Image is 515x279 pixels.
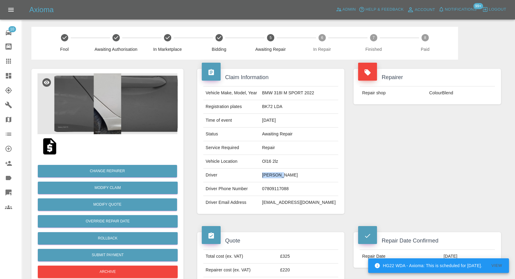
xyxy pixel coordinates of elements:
td: BMW 318I M SPORT 2022 [260,86,338,100]
button: Open drawer [4,2,18,17]
span: Help & Feedback [365,6,403,13]
td: Repair [260,141,338,155]
h4: Quote [202,237,340,245]
td: Awaiting Repair [260,127,338,141]
td: Repair shop [360,86,427,100]
span: Finished [350,46,397,52]
td: Driver [203,169,260,182]
text: 6 [321,36,323,40]
h4: Repairer [358,73,496,82]
td: Vehicle Location [203,155,260,169]
text: 5 [269,36,272,40]
img: 729c900b-58af-4c0d-91d8-8c0155828de0 [37,73,177,134]
span: In Repair [299,46,345,52]
td: £325 [278,250,338,263]
button: Archive [38,266,178,278]
span: Logout [489,6,506,13]
text: 8 [424,36,426,40]
span: 10 [8,26,16,32]
a: Account [405,5,437,15]
span: Fnol [41,46,88,52]
td: Registration plates [203,100,260,114]
button: Help & Feedback [357,5,405,14]
span: Awaiting Repair [247,46,294,52]
td: Service Required [203,141,260,155]
img: qt_1RyuOUA4aDea5wMjib5b7AKt [40,137,59,156]
td: Driver Phone Number [203,182,260,196]
td: ColourBlend [427,86,495,100]
h5: Axioma [29,5,54,15]
td: Repair Date [360,250,441,263]
td: [DATE] [260,114,338,127]
a: Admin [334,5,357,14]
h4: Repair Date Confirmed [358,237,496,245]
td: [EMAIL_ADDRESS][DOMAIN_NAME] [260,196,338,209]
a: Modify Claim [38,182,178,194]
td: Driver Email Address [203,196,260,209]
span: Bidding [196,46,242,52]
button: Override Repair Date [38,215,178,228]
span: Admin [343,6,356,13]
h4: Claim Information [202,73,340,82]
button: Modify Quote [38,198,177,211]
td: [PERSON_NAME] [260,169,338,182]
span: Notifications [445,6,477,13]
button: Rollback [38,232,178,245]
td: Total cost (ex. VAT) [203,250,278,263]
text: 7 [372,36,375,40]
td: Time of event [203,114,260,127]
td: Repairer cost (ex. VAT) [203,263,278,277]
button: Logout [481,5,508,14]
span: In Marketplace [144,46,191,52]
td: [DATE] [441,250,495,263]
span: Paid [402,46,448,52]
span: 99+ [473,3,483,9]
td: Status [203,127,260,141]
button: Notifications [437,5,478,14]
td: Vehicle Make, Model, Year [203,86,260,100]
button: View [487,261,506,270]
div: HG22 WDA - Axioma: This is scheduled for [DATE]. [374,260,482,271]
span: Awaiting Authorisation [93,46,139,52]
td: 07809117088 [260,182,338,196]
td: Ol16 2lz [260,155,338,169]
span: Account [415,6,435,13]
td: BK72 LDA [260,100,338,114]
button: Submit Payment [38,249,178,261]
button: Change Repairer [38,165,177,177]
td: £220 [278,263,338,277]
